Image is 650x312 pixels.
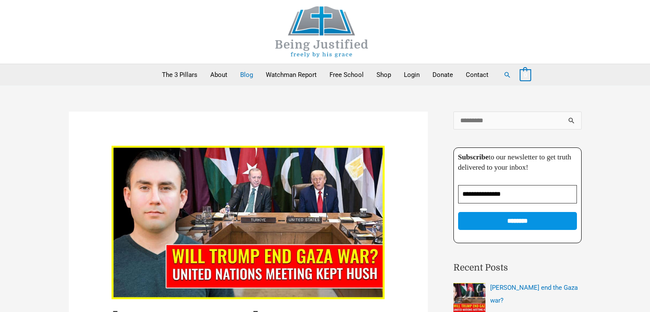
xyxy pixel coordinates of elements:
[520,71,531,79] a: View Shopping Cart, empty
[426,64,459,85] a: Donate
[458,153,571,171] span: to our newsletter to get truth delivered to your inbox!
[259,64,323,85] a: Watchman Report
[524,72,527,78] span: 0
[459,64,495,85] a: Contact
[397,64,426,85] a: Login
[458,153,489,161] strong: Subscribe
[156,64,204,85] a: The 3 Pillars
[156,64,495,85] nav: Primary Site Navigation
[370,64,397,85] a: Shop
[323,64,370,85] a: Free School
[490,284,578,304] a: [PERSON_NAME] end the Gaza war?
[112,218,385,226] a: Read: Will Trump end the Gaza war?
[204,64,234,85] a: About
[234,64,259,85] a: Blog
[503,71,511,79] a: Search button
[258,6,386,57] img: Being Justified
[458,185,577,203] input: Email Address *
[453,261,582,275] h2: Recent Posts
